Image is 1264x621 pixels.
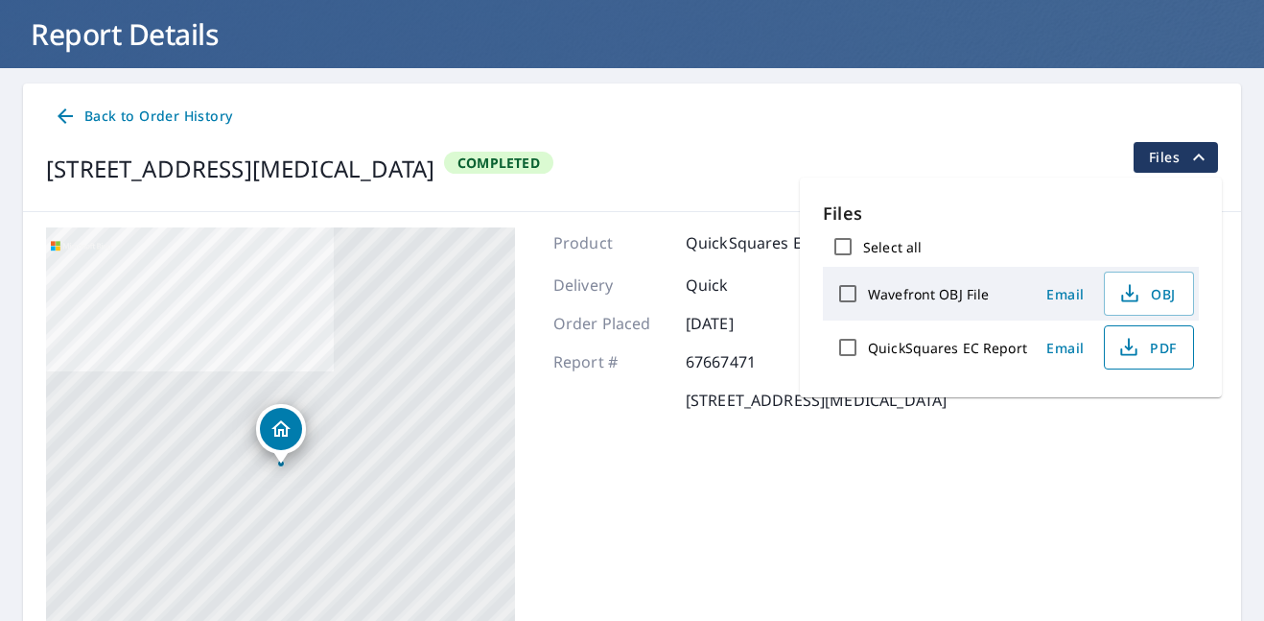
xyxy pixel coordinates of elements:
p: Files [823,201,1199,227]
div: Dropped pin, building 1, Residential property, 3895 Ismo Dr North Pole, AK 99705 [256,404,306,464]
a: Back to Order History [46,99,240,134]
p: Report # [553,350,668,373]
p: Quick [686,274,801,297]
button: filesDropdownBtn-67667471 [1133,142,1218,173]
p: Order Placed [553,312,668,335]
div: [STREET_ADDRESS][MEDICAL_DATA] [46,152,434,186]
label: Select all [863,238,922,256]
span: Files [1149,146,1210,169]
p: 67667471 [686,350,801,373]
button: Email [1035,279,1096,309]
button: PDF [1104,325,1194,370]
p: [STREET_ADDRESS][MEDICAL_DATA] [686,389,948,412]
button: Email [1035,333,1096,363]
p: Product [553,231,668,254]
span: Completed [446,154,551,172]
button: OBJ [1104,272,1194,316]
span: OBJ [1116,282,1178,305]
span: PDF [1116,336,1178,359]
span: Email [1042,339,1088,357]
p: Delivery [553,274,668,297]
p: [DATE] [686,312,801,335]
span: Back to Order History [54,105,232,129]
h1: Report Details [23,14,1241,54]
p: QuickSquares Extended Coverage [686,231,937,254]
label: Wavefront OBJ File [868,285,989,303]
span: Email [1042,285,1088,303]
label: QuickSquares EC Report [868,339,1027,357]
